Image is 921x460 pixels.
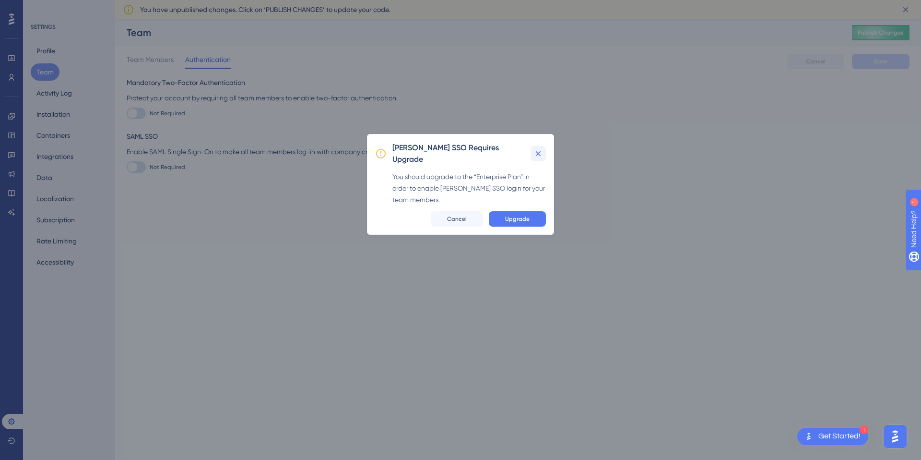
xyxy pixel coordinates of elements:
span: Need Help? [23,2,60,14]
div: Get Started! [818,431,861,442]
div: 1 [860,425,868,434]
h2: [PERSON_NAME] SSO Requires Upgrade [392,142,531,165]
div: You should upgrade to the “Enterprise Plan” in order to enable [PERSON_NAME] SSO login for your t... [392,171,546,206]
iframe: UserGuiding AI Assistant Launcher [881,422,909,451]
img: launcher-image-alternative-text [803,431,815,442]
div: 1 [67,5,70,12]
span: Upgrade [505,215,530,223]
span: Cancel [447,215,467,223]
div: Open Get Started! checklist, remaining modules: 1 [797,428,868,445]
